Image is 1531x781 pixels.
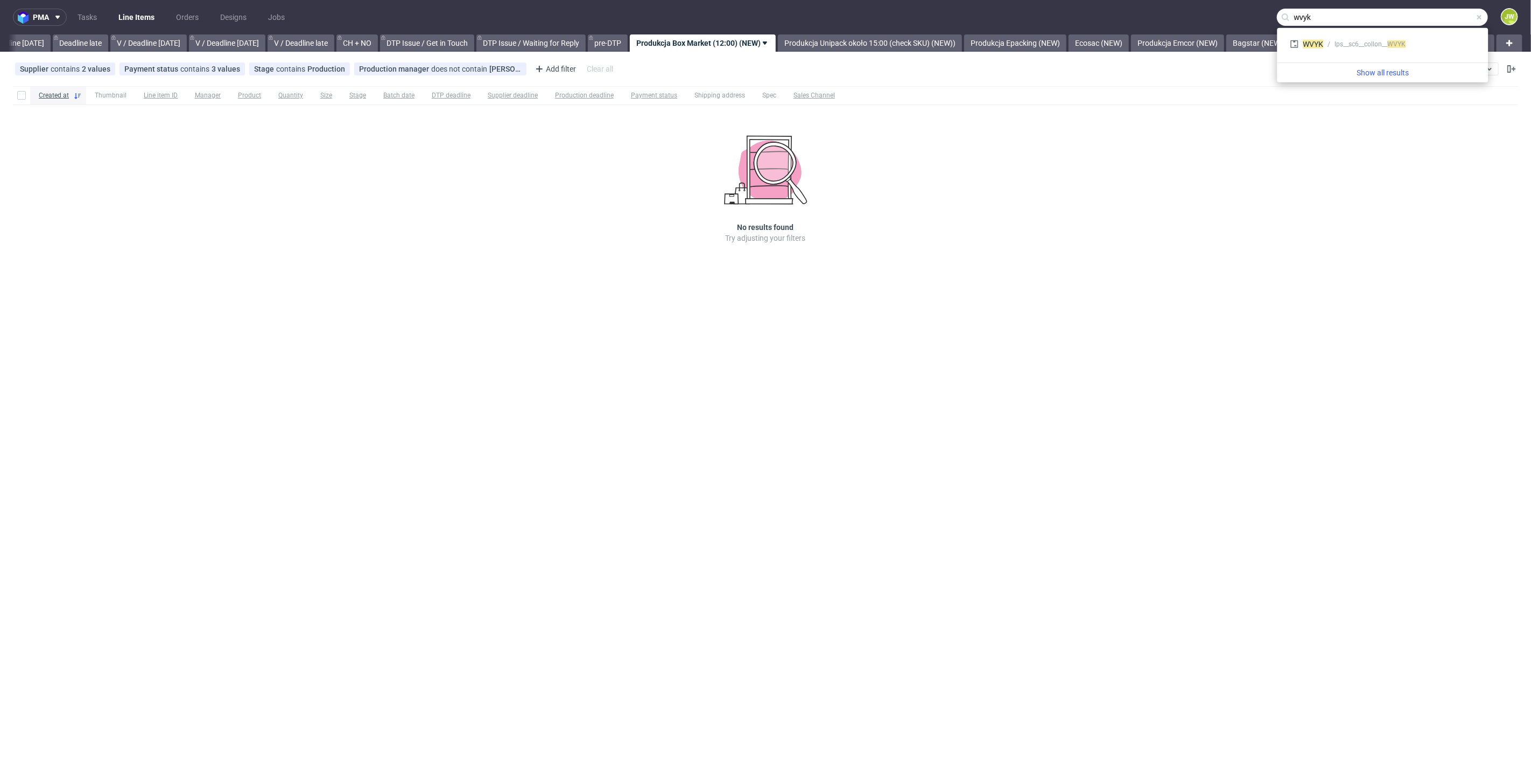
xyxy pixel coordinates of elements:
[588,34,628,52] a: pre-DTP
[1303,40,1324,48] span: WVYK
[144,91,178,100] span: Line item ID
[124,65,180,73] span: Payment status
[254,65,276,73] span: Stage
[1502,9,1517,24] figcaption: JW
[432,91,470,100] span: DTP deadline
[726,233,806,243] p: Try adjusting your filters
[33,13,49,21] span: pma
[180,65,212,73] span: contains
[278,91,303,100] span: Quantity
[531,60,578,78] div: Add filter
[476,34,586,52] a: DTP Issue / Waiting for Reply
[489,65,522,73] div: [PERSON_NAME][EMAIL_ADDRESS][PERSON_NAME][DOMAIN_NAME]
[189,34,265,52] a: V / Deadline [DATE]
[336,34,378,52] a: CH + NO
[170,9,205,26] a: Orders
[320,91,332,100] span: Size
[18,11,33,24] img: logo
[268,34,334,52] a: V / Deadline late
[585,61,615,76] div: Clear all
[488,91,538,100] span: Supplier deadline
[1131,34,1224,52] a: Produkcja Emcor (NEW)
[1069,34,1129,52] a: Ecosac (NEW)
[762,91,776,100] span: Spec
[51,65,82,73] span: contains
[307,65,345,73] div: Production
[1226,34,1289,52] a: Bagstar (NEW)
[39,91,69,100] span: Created at
[71,9,103,26] a: Tasks
[212,65,240,73] div: 3 values
[383,91,415,100] span: Batch date
[20,65,51,73] span: Supplier
[359,65,431,73] span: Production manager
[964,34,1066,52] a: Produkcja Epacking (NEW)
[276,65,307,73] span: contains
[110,34,187,52] a: V / Deadline [DATE]
[738,222,794,233] h3: No results found
[82,65,110,73] div: 2 values
[631,91,677,100] span: Payment status
[1282,67,1484,78] a: Show all results
[95,91,127,100] span: Thumbnail
[380,34,474,52] a: DTP Issue / Get in Touch
[630,34,776,52] a: Produkcja Box Market (12:00) (NEW)
[214,9,253,26] a: Designs
[555,91,614,100] span: Production deadline
[262,9,291,26] a: Jobs
[778,34,962,52] a: Produkcja Unipack około 15:00 (check SKU) (NEW))
[195,91,221,100] span: Manager
[349,91,366,100] span: Stage
[793,91,835,100] span: Sales Channel
[112,9,161,26] a: Line Items
[694,91,745,100] span: Shipping address
[431,65,489,73] span: does not contain
[53,34,108,52] a: Deadline late
[1388,40,1406,48] span: WVYK
[238,91,261,100] span: Product
[13,9,67,26] button: pma
[1335,39,1406,49] div: lps__sc6__collon__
